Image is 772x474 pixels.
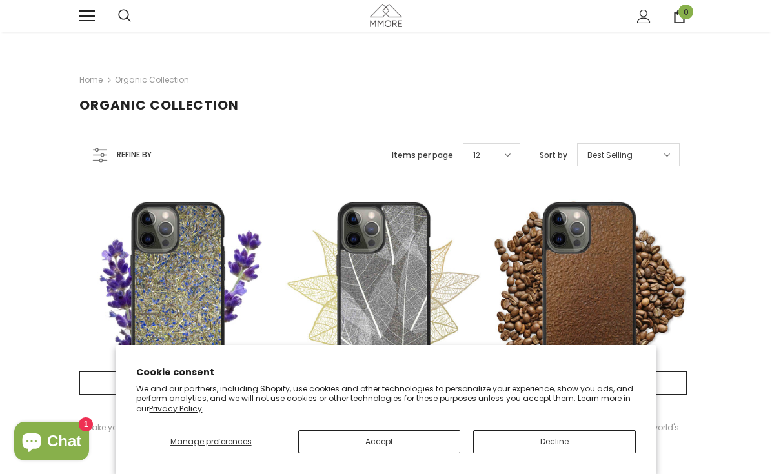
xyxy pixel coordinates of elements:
a: Select options [79,371,275,395]
h2: Cookie consent [136,366,635,379]
label: Sort by [540,149,567,162]
span: Best Selling [587,149,633,162]
a: Privacy Policy [149,403,202,414]
a: 0 [673,10,686,23]
span: 0 [678,5,693,19]
label: Items per page [392,149,453,162]
span: Refine by [117,148,152,162]
a: Organic Collection [115,74,189,85]
button: Accept [298,430,460,453]
a: Home [79,72,103,88]
span: Manage preferences [170,436,252,447]
img: MMORE Cases [370,4,402,26]
span: Organic Collection [79,96,239,114]
button: Manage preferences [136,430,285,453]
p: We and our partners, including Shopify, use cookies and other technologies to personalize your ex... [136,384,635,414]
span: 12 [473,149,480,162]
button: Decline [473,430,635,453]
inbox-online-store-chat: Shopify online store chat [10,422,93,464]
